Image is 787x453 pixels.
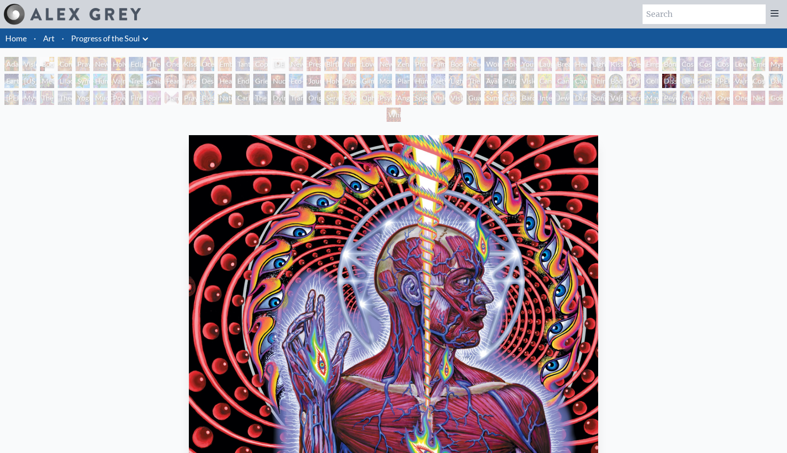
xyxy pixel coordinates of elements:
[76,57,90,71] div: Praying
[387,108,401,122] div: White Light
[715,57,730,71] div: Cosmic Lovers
[40,57,54,71] div: Body, Mind, Spirit
[413,74,427,88] div: Human Geometry
[40,74,54,88] div: Metamorphosis
[271,57,285,71] div: [DEMOGRAPHIC_DATA] Embryo
[644,91,659,105] div: Mayan Being
[395,57,410,71] div: Zena Lotus
[22,91,36,105] div: Mystic Eye
[431,91,445,105] div: Vision Crystal
[22,74,36,88] div: [US_STATE] Song
[93,91,108,105] div: Mudra
[324,91,339,105] div: Seraphic Transport Docking on the Third Eye
[698,74,712,88] div: Liberation Through Seeing
[129,57,143,71] div: Eclipse
[733,57,747,71] div: Love is a Cosmic Force
[662,74,676,88] div: Dissectional Art for Tool's Lateralus CD
[733,91,747,105] div: One
[662,91,676,105] div: Peyote Being
[218,74,232,88] div: Headache
[324,74,339,88] div: Holy Fire
[751,57,765,71] div: Emerald Grail
[76,91,90,105] div: Yogi & the Möbius Sphere
[129,74,143,88] div: Tree & Person
[555,57,570,71] div: Breathing
[289,74,303,88] div: Eco-Atlas
[289,91,303,105] div: Transfiguration
[58,91,72,105] div: Theologue
[627,91,641,105] div: Secret Writing Being
[520,74,534,88] div: Vision Tree
[271,91,285,105] div: Dying
[644,74,659,88] div: Collective Vision
[58,74,72,88] div: Lilacs
[502,91,516,105] div: Cosmic Elf
[307,57,321,71] div: Pregnancy
[520,57,534,71] div: Young & Old
[538,91,552,105] div: Interbeing
[573,91,587,105] div: Diamond Being
[644,57,659,71] div: Empowerment
[769,57,783,71] div: Mysteriosa 2
[236,74,250,88] div: Endarkenment
[30,28,40,48] li: ·
[395,91,410,105] div: Angel Skin
[236,57,250,71] div: Tantra
[378,57,392,71] div: New Family
[164,91,179,105] div: Hands that See
[555,91,570,105] div: Jewel Being
[449,91,463,105] div: Vision [PERSON_NAME]
[253,91,268,105] div: The Soul Finds It's Way
[111,57,125,71] div: Holy Grail
[627,74,641,88] div: DMT - The Spirit Molecule
[591,91,605,105] div: Song of Vajra Being
[467,91,481,105] div: Guardian of Infinite Vision
[342,74,356,88] div: Prostration
[449,74,463,88] div: Lightworker
[431,57,445,71] div: Family
[715,91,730,105] div: Oversoul
[573,57,587,71] div: Healing
[680,91,694,105] div: Steeplehead 1
[680,57,694,71] div: Cosmic Creativity
[22,57,36,71] div: Visionary Origin of Language
[609,91,623,105] div: Vajra Being
[307,91,321,105] div: Original Face
[164,57,179,71] div: One Taste
[200,91,214,105] div: Blessing Hand
[413,91,427,105] div: Spectral Lotus
[58,28,68,48] li: ·
[147,57,161,71] div: The Kiss
[218,91,232,105] div: Nature of Mind
[93,57,108,71] div: New Man New Woman
[360,91,374,105] div: Ophanic Eyelash
[307,74,321,88] div: Journey of the Wounded Healer
[627,57,641,71] div: Aperture
[129,91,143,105] div: Firewalking
[360,57,374,71] div: Love Circuit
[40,91,54,105] div: The Seer
[555,74,570,88] div: Cannabis Sutra
[111,91,125,105] div: Power to the Peaceful
[643,4,766,24] input: Search
[609,74,623,88] div: Body/Mind as a Vibratory Field of Energy
[715,74,730,88] div: [PERSON_NAME]
[769,74,783,88] div: Dalai Lama
[769,91,783,105] div: Godself
[182,74,196,88] div: Insomnia
[484,91,499,105] div: Sunyata
[5,33,27,43] a: Home
[378,91,392,105] div: Psychomicrograph of a Fractal Paisley Cherub Feather Tip
[360,74,374,88] div: Glimpsing the Empyrean
[271,74,285,88] div: Nuclear Crucifixion
[467,74,481,88] div: The Shulgins and their Alchemical Angels
[395,74,410,88] div: Planetary Prayers
[43,32,55,44] a: Art
[253,74,268,88] div: Grieving
[520,91,534,105] div: Bardo Being
[218,57,232,71] div: Embracing
[324,57,339,71] div: Birth
[698,57,712,71] div: Cosmic Artist
[182,57,196,71] div: Kissing
[413,57,427,71] div: Promise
